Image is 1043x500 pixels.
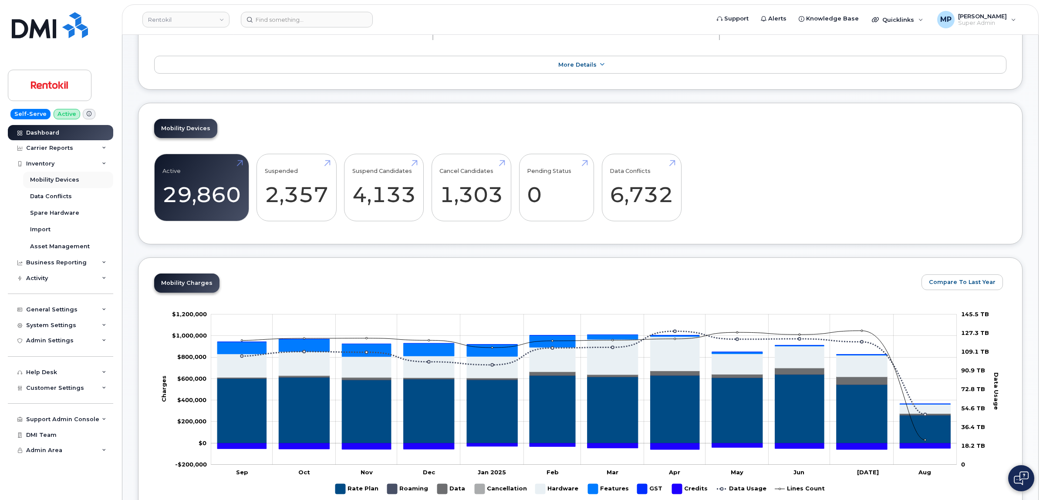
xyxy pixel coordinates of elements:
[218,443,951,449] g: Credits
[177,418,206,425] tspan: $200,000
[154,274,219,293] a: Mobility Charges
[669,469,681,476] tspan: Apr
[588,480,629,497] g: Features
[558,61,597,68] span: More Details
[439,159,503,216] a: Cancel Candidates 1,303
[794,469,805,476] tspan: Jun
[961,367,985,374] tspan: 90.9 TB
[175,461,207,468] tspan: -$200,000
[437,480,466,497] g: Data
[961,329,989,336] tspan: 127.3 TB
[335,480,825,497] g: Legend
[218,374,951,416] g: Roaming
[724,14,749,23] span: Support
[177,396,206,403] tspan: $400,000
[958,20,1007,27] span: Super Admin
[478,469,506,476] tspan: Jan 2025
[172,311,207,318] g: $0
[265,159,328,216] a: Suspended 2,357
[199,439,206,446] tspan: $0
[775,480,825,497] g: Lines Count
[172,311,207,318] tspan: $1,200,000
[352,159,416,216] a: Suspend Candidates 4,133
[154,119,217,138] a: Mobility Devices
[993,372,1000,410] tspan: Data Usage
[607,469,619,476] tspan: Mar
[160,375,167,402] tspan: Charges
[711,10,755,27] a: Support
[637,480,663,497] g: GST
[918,469,932,476] tspan: Aug
[717,480,766,497] g: Data Usage
[940,14,952,25] span: MP
[218,335,951,405] g: Features
[768,14,786,23] span: Alerts
[177,396,206,403] g: $0
[387,480,429,497] g: Roaming
[547,469,559,476] tspan: Feb
[218,375,951,443] g: Rate Plan
[755,10,793,27] a: Alerts
[961,386,985,393] tspan: 72.8 TB
[475,480,527,497] g: Cancellation
[162,159,241,216] a: Active 29,860
[177,375,206,382] g: $0
[961,461,965,468] tspan: 0
[361,469,373,476] tspan: Nov
[335,480,378,497] g: Rate Plan
[172,332,207,339] tspan: $1,000,000
[793,10,865,27] a: Knowledge Base
[961,405,985,412] tspan: 54.6 TB
[177,354,206,361] g: $0
[961,348,989,355] tspan: 109.1 TB
[535,480,579,497] g: Hardware
[177,354,206,361] tspan: $800,000
[241,12,373,27] input: Find something...
[806,14,859,23] span: Knowledge Base
[961,442,985,449] tspan: 18.2 TB
[610,159,673,216] a: Data Conflicts 6,732
[1014,471,1029,485] img: Open chat
[218,335,951,404] g: GST
[866,11,929,28] div: Quicklinks
[175,461,207,468] g: $0
[218,337,951,414] g: Hardware
[882,16,914,23] span: Quicklinks
[218,368,951,415] g: Data
[929,278,996,286] span: Compare To Last Year
[142,12,230,27] a: Rentokil
[177,375,206,382] tspan: $600,000
[299,469,311,476] tspan: Oct
[172,332,207,339] g: $0
[177,418,206,425] g: $0
[921,274,1003,290] button: Compare To Last Year
[961,423,985,430] tspan: 36.4 TB
[961,311,989,318] tspan: 145.5 TB
[672,480,708,497] g: Credits
[931,11,1022,28] div: Michael Partack
[958,13,1007,20] span: [PERSON_NAME]
[731,469,743,476] tspan: May
[857,469,879,476] tspan: [DATE]
[527,159,586,216] a: Pending Status 0
[423,469,435,476] tspan: Dec
[236,469,248,476] tspan: Sep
